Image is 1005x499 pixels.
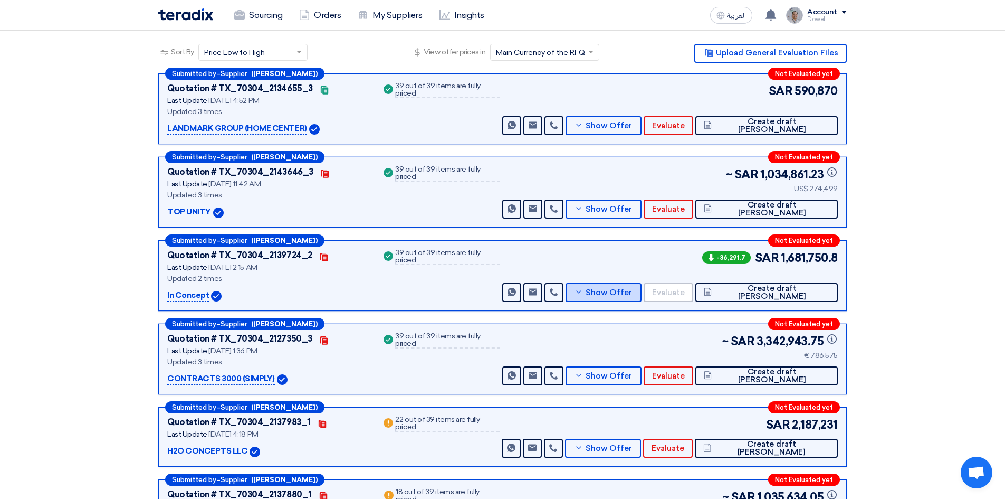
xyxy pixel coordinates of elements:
span: Create draft [PERSON_NAME] [714,285,829,300]
button: Show Offer [565,439,641,458]
b: ([PERSON_NAME]) [251,404,318,411]
span: [DATE] 4:52 PM [208,96,259,105]
span: Sort By [171,46,194,58]
button: Create draft [PERSON_NAME] [695,366,838,385]
b: ([PERSON_NAME]) [251,237,318,244]
div: Quotation # TX_70304_2139724_2 [167,249,312,262]
button: Create draft [PERSON_NAME] [695,200,838,219]
div: Updated 3 times [167,106,369,117]
span: ~ [726,166,732,183]
div: 39 out of 39 items are fully priced [395,249,500,265]
div: Account [807,8,837,17]
span: SAR [731,333,755,350]
img: Verified Account [211,291,222,302]
span: Supplier [221,237,247,244]
div: Quotation # TX_70304_2127350_3 [167,333,312,345]
span: Not Evaluated yet [775,154,833,161]
button: Create draft [PERSON_NAME] [695,116,838,135]
div: Quotation # TX_70304_2143646_3 [167,166,313,178]
span: Not Evaluated yet [775,321,833,327]
span: [DATE] 11:42 AM [208,180,261,189]
span: Submitted by [172,70,216,77]
span: Show Offer [586,122,632,130]
span: [DATE] 4:18 PM [208,430,258,439]
span: Create draft [PERSON_NAME] [714,118,829,134]
button: Upload General Evaluation Files [694,44,847,63]
span: Evaluate [652,289,685,297]
span: Create draft [PERSON_NAME] [714,201,829,217]
b: ([PERSON_NAME]) [251,476,318,483]
div: Updated 3 times [167,190,369,201]
span: SAR [766,416,790,434]
span: Submitted by [172,154,216,161]
span: Supplier [221,154,247,161]
div: – [165,151,324,163]
img: Verified Account [309,124,320,135]
img: Verified Account [277,374,288,385]
div: € 786,575 [722,350,838,361]
span: Not Evaluated yet [775,70,833,77]
button: Create draft [PERSON_NAME] [695,439,838,458]
div: Quotation # TX_70304_2134655_3 [167,82,313,95]
span: Evaluate [652,205,685,213]
span: Last Update [167,180,207,189]
span: Show Offer [586,205,632,213]
span: Last Update [167,96,207,105]
span: Last Update [167,263,207,272]
span: View offer prices in [424,46,485,58]
button: Evaluate [644,283,693,302]
p: CONTRACTS 3000 (SIMPLY) [167,373,275,385]
a: Orders [291,4,349,27]
span: 1,034,861.23 [760,166,838,183]
p: H2O CONCEPTS LLC [167,445,247,458]
span: Evaluate [652,445,684,453]
div: Quotation # TX_70304_2137983_1 [167,416,311,429]
div: – [165,234,324,247]
span: Supplier [221,476,247,483]
button: Show Offer [566,200,642,219]
div: 39 out of 39 items are fully priced [395,166,500,182]
span: Supplier [221,321,247,327]
span: العربية [727,12,746,20]
div: Dowel [807,16,847,22]
div: US$ 274,499 [726,183,838,194]
span: SAR [769,82,793,100]
div: – [165,318,324,330]
span: Last Update [167,430,207,439]
span: Submitted by [172,404,216,411]
a: Open chat [961,457,992,488]
span: 590,870 [795,82,838,100]
img: Teradix logo [158,8,213,21]
button: Evaluate [644,366,693,385]
div: 39 out of 39 items are fully priced [395,333,500,349]
span: Not Evaluated yet [775,237,833,244]
div: 39 out of 39 items are fully priced [395,82,500,98]
p: LANDMARK GROUP (HOME CENTER) [167,123,307,135]
span: Show Offer [586,445,632,453]
button: Evaluate [643,439,693,458]
button: Evaluate [644,116,693,135]
span: 3,342,943.75 [757,333,838,350]
b: ([PERSON_NAME]) [251,154,318,161]
span: Show Offer [586,289,632,297]
span: [DATE] 1:36 PM [208,346,257,355]
div: 22 out of 39 items are fully priced [395,416,500,432]
span: Submitted by [172,321,216,327]
button: Create draft [PERSON_NAME] [695,283,838,302]
span: Last Update [167,346,207,355]
span: Submitted by [172,476,216,483]
div: Updated 2 times [167,273,369,284]
span: [DATE] 2:15 AM [208,263,257,272]
div: – [165,474,324,486]
img: Verified Account [213,208,224,218]
span: SAR [755,249,779,267]
b: ([PERSON_NAME]) [251,70,318,77]
span: SAR [734,166,759,183]
a: My Suppliers [349,4,430,27]
button: Show Offer [566,116,642,135]
div: – [165,401,324,413]
span: Price Low to High [204,47,265,58]
span: -36,291.7 [702,251,751,264]
img: IMG_1753965247717.jpg [786,7,803,24]
span: Supplier [221,70,247,77]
